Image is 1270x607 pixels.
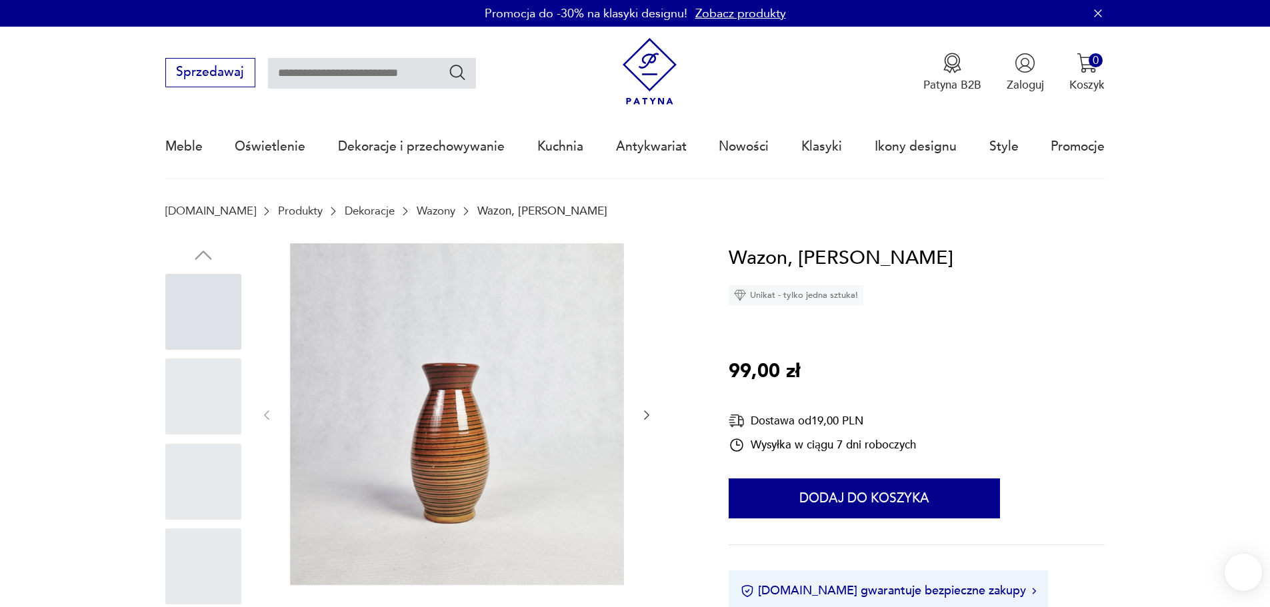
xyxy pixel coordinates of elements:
[734,289,746,301] img: Ikona diamentu
[1007,53,1044,93] button: Zaloguj
[165,205,256,217] a: [DOMAIN_NAME]
[801,116,842,177] a: Klasyki
[278,205,323,217] a: Produkty
[729,412,916,429] div: Dostawa od 19,00 PLN
[741,584,754,598] img: Ikona certyfikatu
[695,5,786,22] a: Zobacz produkty
[923,53,981,93] a: Ikona medaluPatyna B2B
[1069,77,1105,93] p: Koszyk
[729,412,745,429] img: Ikona dostawy
[537,116,583,177] a: Kuchnia
[942,53,963,73] img: Ikona medalu
[235,116,305,177] a: Oświetlenie
[729,437,916,453] div: Wysyłka w ciągu 7 dni roboczych
[1225,554,1262,591] iframe: Smartsupp widget button
[338,116,505,177] a: Dekoracje i przechowywanie
[729,356,800,387] p: 99,00 zł
[729,285,863,305] div: Unikat - tylko jedna sztuka!
[923,77,981,93] p: Patyna B2B
[1077,53,1097,73] img: Ikona koszyka
[616,38,683,105] img: Patyna - sklep z meblami i dekoracjami vintage
[1032,588,1036,594] img: Ikona strzałki w prawo
[729,243,953,274] h1: Wazon, [PERSON_NAME]
[1051,116,1105,177] a: Promocje
[290,243,624,585] img: Zdjęcie produktu Wazon, Łysa Góra
[923,53,981,93] button: Patyna B2B
[1007,77,1044,93] p: Zaloguj
[989,116,1019,177] a: Style
[616,116,687,177] a: Antykwariat
[741,582,1036,599] button: [DOMAIN_NAME] gwarantuje bezpieczne zakupy
[1089,53,1103,67] div: 0
[165,68,255,79] a: Sprzedawaj
[719,116,769,177] a: Nowości
[165,58,255,87] button: Sprzedawaj
[875,116,957,177] a: Ikony designu
[485,5,687,22] p: Promocja do -30% na klasyki designu!
[448,63,467,82] button: Szukaj
[1015,53,1035,73] img: Ikonka użytkownika
[345,205,395,217] a: Dekoracje
[165,116,203,177] a: Meble
[417,205,455,217] a: Wazony
[477,205,607,217] p: Wazon, [PERSON_NAME]
[729,478,1000,518] button: Dodaj do koszyka
[1069,53,1105,93] button: 0Koszyk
